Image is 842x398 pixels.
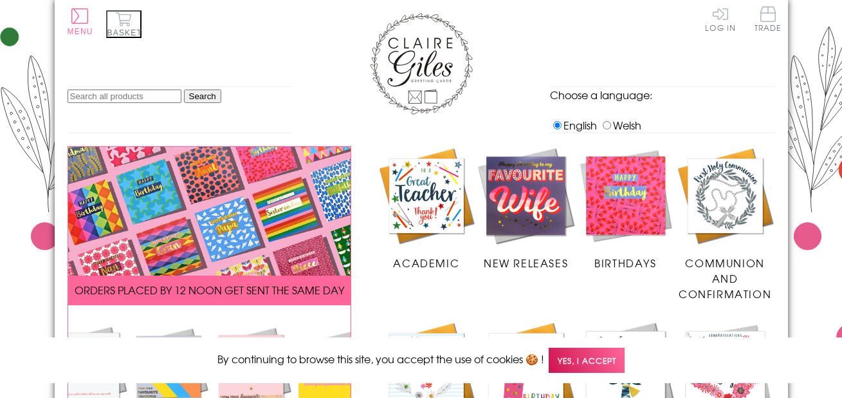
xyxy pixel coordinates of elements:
[755,6,782,32] span: Trade
[755,6,782,34] a: Trade
[550,117,597,133] label: English
[184,90,221,103] input: Search
[549,348,625,373] span: Yes, I accept
[705,6,736,32] a: Log In
[599,117,641,133] label: Welsh
[393,255,459,270] span: Academic
[675,146,775,302] a: Communion and Confirmation
[75,282,344,298] span: ORDERS PLACED BY 12 NOON GET SENT THE SAME DAY
[594,255,656,270] span: Birthdays
[68,27,93,36] span: Menu
[550,87,775,102] p: Choose a language:
[377,146,477,271] a: Academic
[603,121,611,129] input: Welsh
[68,8,93,36] button: Menu
[553,121,562,129] input: English
[68,90,181,103] input: Search all products
[679,255,771,301] span: Communion and Confirmation
[370,13,473,115] img: Claire Giles Greetings Cards
[106,10,142,38] button: Basket
[576,146,675,271] a: Birthdays
[484,255,568,270] span: New Releases
[476,146,576,271] a: New Releases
